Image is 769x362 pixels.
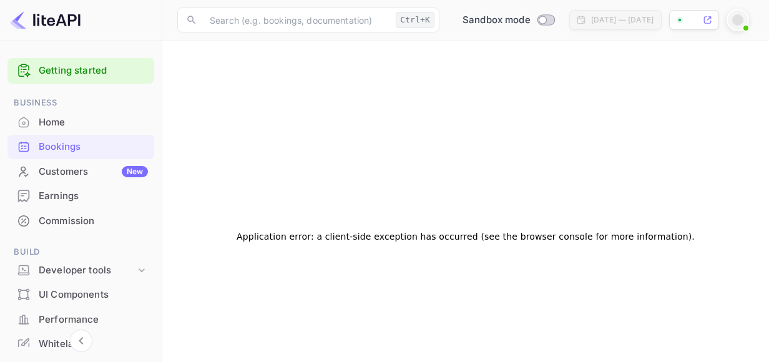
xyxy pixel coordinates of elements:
[237,228,695,245] h2: Application error: a client-side exception has occurred (see the browser console for more informa...
[458,13,559,27] div: Switch to Production mode
[10,10,81,30] img: LiteAPI logo
[202,7,391,32] input: Search (e.g. bookings, documentation)
[39,337,148,351] div: Whitelabel
[7,184,154,207] a: Earnings
[7,308,154,332] div: Performance
[7,135,154,159] div: Bookings
[7,332,154,355] a: Whitelabel
[39,214,148,228] div: Commission
[39,189,148,203] div: Earnings
[7,135,154,158] a: Bookings
[7,160,154,183] a: CustomersNew
[7,184,154,208] div: Earnings
[39,288,148,302] div: UI Components
[7,58,154,84] div: Getting started
[7,245,154,259] span: Build
[39,313,148,327] div: Performance
[7,96,154,110] span: Business
[7,209,154,233] div: Commission
[396,12,434,28] div: Ctrl+K
[7,110,154,135] div: Home
[39,115,148,130] div: Home
[7,332,154,356] div: Whitelabel
[70,330,92,352] button: Collapse navigation
[122,166,148,177] div: New
[39,263,135,278] div: Developer tools
[7,283,154,306] a: UI Components
[7,308,154,331] a: Performance
[39,165,148,179] div: Customers
[7,110,154,134] a: Home
[7,260,154,281] div: Developer tools
[591,14,654,26] div: [DATE] — [DATE]
[7,209,154,232] a: Commission
[7,160,154,184] div: CustomersNew
[463,13,531,27] span: Sandbox mode
[39,140,148,154] div: Bookings
[39,64,148,78] a: Getting started
[7,283,154,307] div: UI Components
